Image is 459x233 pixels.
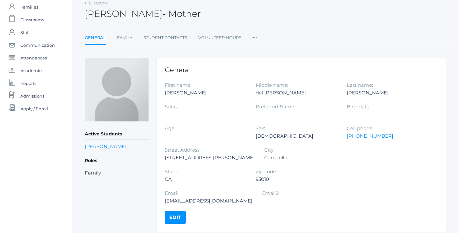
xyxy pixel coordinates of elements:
[143,31,187,44] a: Student Contacts
[85,129,149,140] h5: Active Students
[85,58,149,121] img: Auxiliadora Martinez
[20,13,44,26] span: Classrooms
[264,154,346,161] div: Camarillo
[198,31,241,44] a: Volunteer Hours
[264,147,274,153] label: City:
[85,31,106,45] a: General
[20,39,55,51] span: Communication
[165,168,178,175] label: State:
[20,51,47,64] span: Attendances
[347,125,373,131] label: Cell phone:
[20,64,43,77] span: Academics
[165,89,246,97] div: [PERSON_NAME]
[20,102,48,115] span: Apply / Enroll
[20,77,36,90] span: Reports
[347,104,370,110] label: Birthdate:
[256,132,337,140] div: [DEMOGRAPHIC_DATA]
[20,90,44,102] span: Admissions
[165,197,252,205] div: [EMAIL_ADDRESS][DOMAIN_NAME]
[89,0,108,5] a: Directory
[117,31,132,44] a: Family
[165,82,191,88] label: First name:
[85,9,201,19] h2: [PERSON_NAME]
[85,143,127,149] a: [PERSON_NAME]
[165,211,186,224] a: Edit
[85,155,149,166] h5: Roles
[256,82,288,88] label: Middle name:
[20,1,38,13] span: Families
[347,89,428,97] div: [PERSON_NAME]
[256,89,337,97] div: del [PERSON_NAME]
[85,169,149,177] li: Family
[256,168,277,175] label: Zip code:
[165,66,438,73] h1: General
[262,190,279,196] label: Email2:
[20,26,30,39] span: Staff
[347,133,393,139] a: [PHONE_NUMBER]
[347,82,373,88] label: Last name:
[165,104,179,110] label: Suffix:
[165,125,175,131] label: Age:
[256,125,265,131] label: Sex:
[256,104,295,110] label: Preferred Name:
[165,175,246,183] div: CA
[163,8,201,19] span: - Mother
[165,190,179,196] label: Email:
[165,154,255,161] div: [STREET_ADDRESS][PERSON_NAME]
[256,175,337,183] div: 93010
[165,147,200,153] label: Street Address:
